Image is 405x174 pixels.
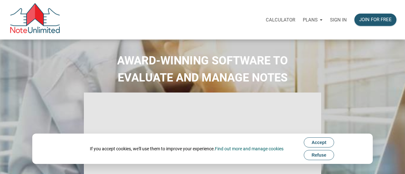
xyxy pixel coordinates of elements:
a: Calculator [262,10,299,30]
div: Join for free [359,16,392,23]
button: Plans [299,10,326,29]
span: Accept [312,140,327,145]
a: Join for free [351,10,400,30]
p: Calculator [266,17,295,23]
a: Find out more and manage cookies [215,146,283,151]
a: Sign in [326,10,351,30]
p: Sign in [330,17,347,23]
span: Refuse [312,153,327,158]
div: If you accept cookies, we'll use them to improve your experience. [90,146,283,152]
button: Join for free [354,14,396,26]
button: Accept [304,137,334,147]
button: Refuse [304,150,334,160]
a: Plans [299,10,326,30]
h2: AWARD-WINNING SOFTWARE TO EVALUATE AND MANAGE NOTES [5,52,400,86]
p: Plans [303,17,318,23]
